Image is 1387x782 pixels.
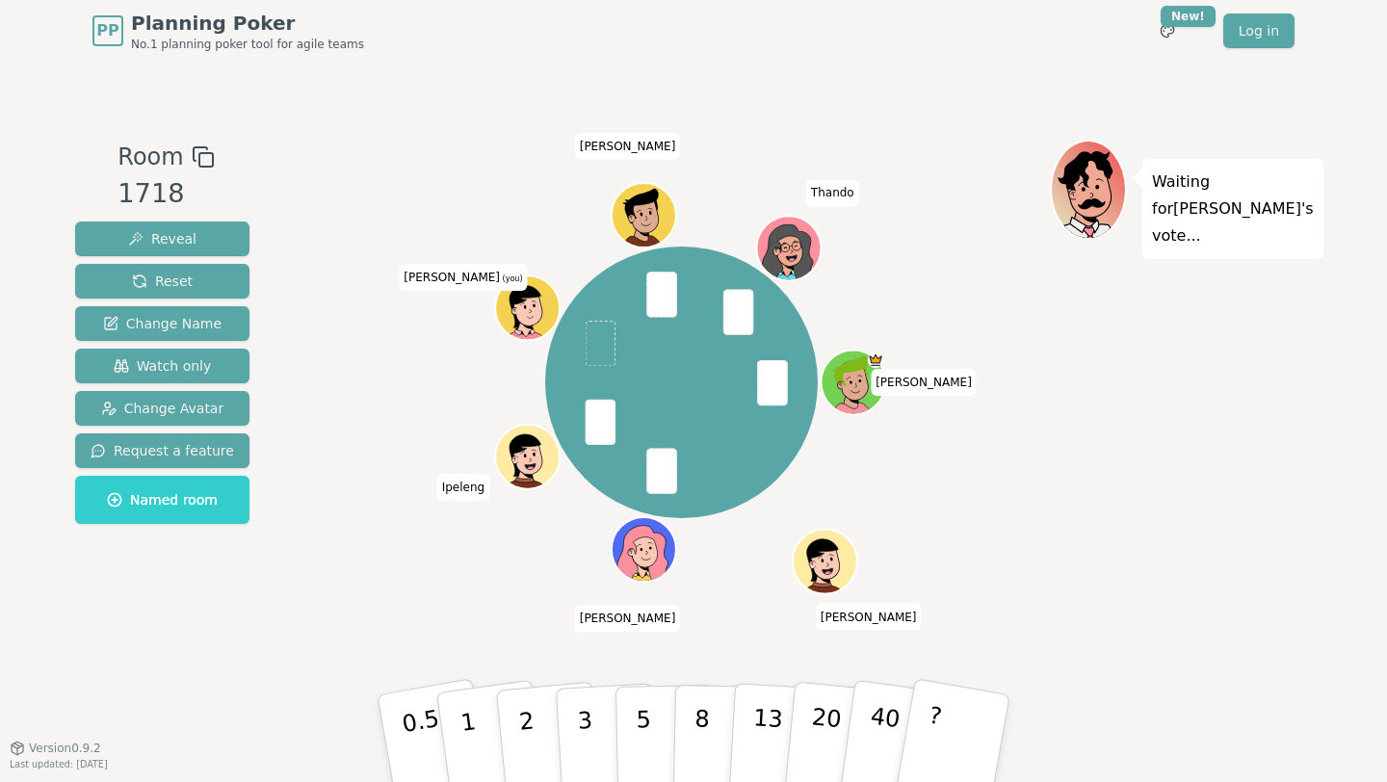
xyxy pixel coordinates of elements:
[1150,13,1185,48] button: New!
[10,759,108,769] span: Last updated: [DATE]
[75,349,249,383] button: Watch only
[75,391,249,426] button: Change Avatar
[101,399,224,418] span: Change Avatar
[131,37,364,52] span: No.1 planning poker tool for agile teams
[1152,169,1314,249] p: Waiting for [PERSON_NAME] 's vote...
[96,19,118,42] span: PP
[575,605,681,632] span: Click to change your name
[1161,6,1216,27] div: New!
[437,474,489,501] span: Click to change your name
[500,274,523,283] span: (you)
[128,229,196,248] span: Reveal
[131,10,364,37] span: Planning Poker
[92,10,364,52] a: PPPlanning PokerNo.1 planning poker tool for agile teams
[1223,13,1295,48] a: Log in
[806,180,859,207] span: Click to change your name
[103,314,222,333] span: Change Name
[871,369,977,396] span: Click to change your name
[29,741,101,756] span: Version 0.9.2
[75,222,249,256] button: Reveal
[107,490,218,509] span: Named room
[75,476,249,524] button: Named room
[114,356,212,376] span: Watch only
[497,277,558,338] button: Click to change your avatar
[91,441,234,460] span: Request a feature
[132,272,193,291] span: Reset
[75,264,249,299] button: Reset
[118,140,183,174] span: Room
[75,433,249,468] button: Request a feature
[118,174,214,214] div: 1718
[10,741,101,756] button: Version0.9.2
[816,604,922,631] span: Click to change your name
[575,133,681,160] span: Click to change your name
[867,352,883,369] span: Myles is the host
[75,306,249,341] button: Change Name
[399,264,527,291] span: Click to change your name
